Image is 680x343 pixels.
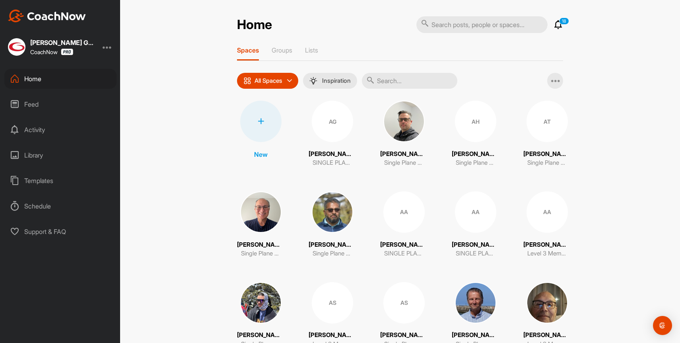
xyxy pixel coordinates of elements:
[4,120,117,140] div: Activity
[523,331,571,340] p: [PERSON_NAME]
[312,191,353,233] img: square_a6b4686ee9a08d0db8e7c74ec9c76e01.jpg
[452,101,499,168] a: AH[PERSON_NAME]Single Plane Anywhere Student
[309,331,356,340] p: [PERSON_NAME]
[255,78,282,84] p: All Spaces
[4,94,117,114] div: Feed
[380,331,428,340] p: [PERSON_NAME]
[309,77,317,85] img: menuIcon
[380,101,428,168] a: [PERSON_NAME]Single Plane Anywhere Student
[384,158,424,168] p: Single Plane Anywhere Student
[309,191,356,258] a: [PERSON_NAME]Single Plane Anywhere Student
[61,49,73,55] img: CoachNow Pro
[322,78,351,84] p: Inspiration
[237,17,272,33] h2: Home
[8,10,86,22] img: CoachNow
[4,196,117,216] div: Schedule
[452,191,499,258] a: AA[PERSON_NAME]SINGLE PLANE ANYWHERE STUDENT
[559,18,569,25] p: 18
[254,150,268,159] p: New
[309,101,356,168] a: AG[PERSON_NAME]SINGLE PLANE ANYWHERE STUDENT
[305,46,318,54] p: Lists
[383,191,425,233] div: AA
[4,171,117,191] div: Templates
[30,49,73,55] div: CoachNow
[523,101,571,168] a: AT[PERSON_NAME]Single Plane Anywhere Student
[313,158,352,168] p: SINGLE PLANE ANYWHERE STUDENT
[527,249,567,258] p: Level 3 Member
[384,249,424,258] p: SINGLE PLANE ANYWHERE STUDENT
[416,16,548,33] input: Search posts, people or spaces...
[241,249,281,258] p: Single Plane Anywhere
[527,282,568,324] img: square_3548ac1ced6b603261a1c784de2800fa.jpg
[523,191,571,258] a: AA[PERSON_NAME]Level 3 Member
[4,145,117,165] div: Library
[237,191,285,258] a: [PERSON_NAME]Single Plane Anywhere
[380,150,428,159] p: [PERSON_NAME]
[272,46,292,54] p: Groups
[30,39,94,46] div: [PERSON_NAME] Golf
[523,150,571,159] p: [PERSON_NAME]
[4,69,117,89] div: Home
[452,240,499,249] p: [PERSON_NAME]
[240,282,282,324] img: square_54f5eba2f56610bfb5750943822a7934.jpg
[240,191,282,233] img: square_efec7e6156e34b5ec39e051625aea1a9.jpg
[362,73,457,89] input: Search...
[237,331,285,340] p: [PERSON_NAME]
[383,282,425,324] div: AS
[456,249,495,258] p: SINGLE PLANE ANYWHERE STUDENT
[455,282,496,324] img: square_3d597a370c4f4f7aca3acdb396721bee.jpg
[237,46,259,54] p: Spaces
[309,150,356,159] p: [PERSON_NAME]
[383,101,425,142] img: square_4b4aa52f72cba88b8b1c1ade3b2ef1d5.jpg
[527,191,568,233] div: AA
[380,191,428,258] a: AA[PERSON_NAME]SINGLE PLANE ANYWHERE STUDENT
[312,101,353,142] div: AG
[237,240,285,249] p: [PERSON_NAME]
[527,158,567,168] p: Single Plane Anywhere Student
[452,150,499,159] p: [PERSON_NAME]
[313,249,352,258] p: Single Plane Anywhere Student
[653,316,672,335] div: Open Intercom Messenger
[527,101,568,142] div: AT
[312,282,353,324] div: AS
[455,191,496,233] div: AA
[4,222,117,242] div: Support & FAQ
[455,101,496,142] div: AH
[452,331,499,340] p: [PERSON_NAME]
[243,77,251,85] img: icon
[523,240,571,249] p: [PERSON_NAME]
[8,38,25,56] img: square_0aee7b555779b671652530bccc5f12b4.jpg
[309,240,356,249] p: [PERSON_NAME]
[456,158,495,168] p: Single Plane Anywhere Student
[380,240,428,249] p: [PERSON_NAME]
